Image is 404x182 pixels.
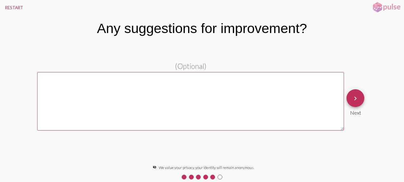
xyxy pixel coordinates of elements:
[159,165,254,170] span: We value your privacy, your identity will remain anonymous.
[347,107,364,116] div: Next
[175,62,206,71] span: (Optional)
[97,21,307,36] div: Any suggestions for improvement?
[153,165,156,169] mat-icon: visibility_off
[352,95,359,102] mat-icon: keyboard_arrow_right
[371,2,402,13] img: pulsehorizontalsmall.png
